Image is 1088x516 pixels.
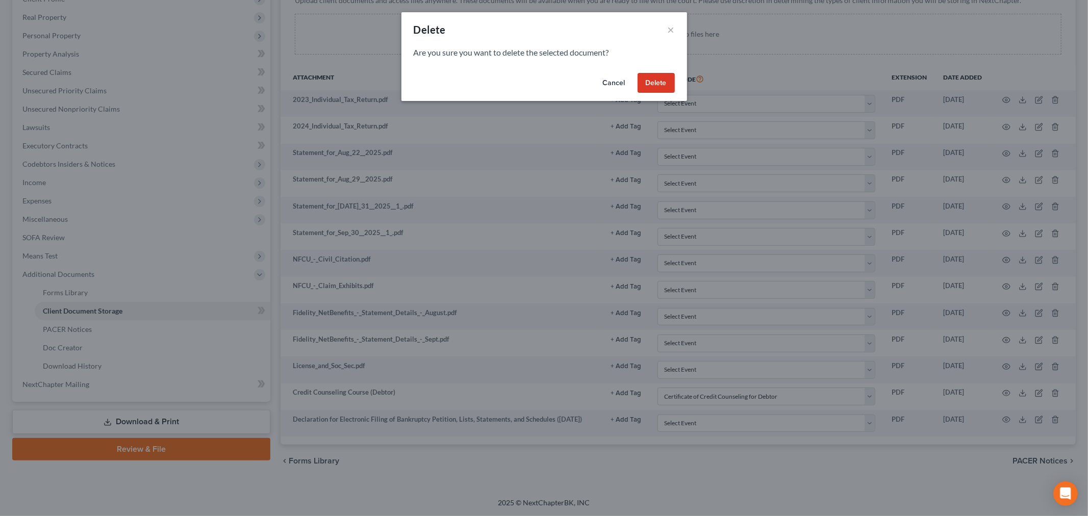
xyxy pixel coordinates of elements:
[668,23,675,36] button: ×
[595,73,634,93] button: Cancel
[414,47,675,59] p: Are you sure you want to delete the selected document?
[1053,481,1078,506] div: Open Intercom Messenger
[638,73,675,93] button: Delete
[414,22,446,37] div: Delete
